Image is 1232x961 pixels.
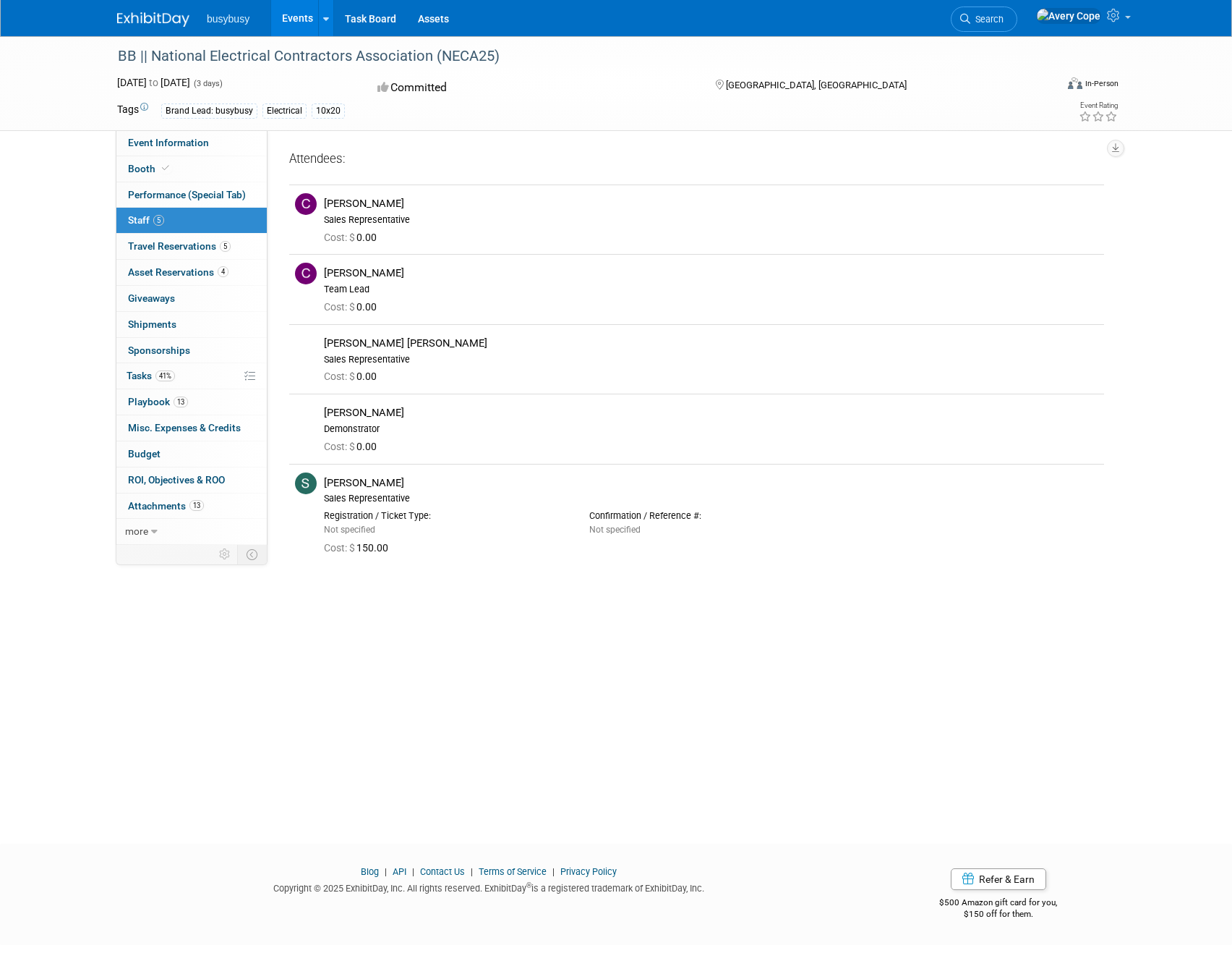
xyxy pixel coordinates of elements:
div: Team Lead [324,284,1098,295]
span: [DATE] [DATE] [117,77,190,88]
div: Copyright © 2025 ExhibitDay, Inc. All rights reserved. ExhibitDay is a registered trademark of Ex... [117,879,860,895]
div: [PERSON_NAME] [PERSON_NAME] [324,336,1098,350]
span: Performance (Special Tab) [128,189,246,200]
a: Giveaways [116,286,267,311]
a: Playbook13 [116,389,267,415]
img: Avery Cope [1036,8,1101,24]
a: ROI, Objectives & ROO [116,467,267,493]
div: 10x20 [312,103,345,119]
span: 4 [218,266,228,277]
span: Travel Reservations [128,240,231,252]
span: 41% [155,371,175,381]
td: Tags [117,102,148,119]
td: Toggle Event Tabs [238,545,268,564]
span: Sponsorships [128,344,190,356]
div: Sales Representative [324,214,1098,226]
span: Not specified [589,525,641,535]
span: ROI, Objectives & ROO [128,474,225,486]
span: Not specified [324,525,375,535]
a: Staff5 [116,208,267,233]
div: Sales Representative [324,493,1098,504]
img: C.jpg [295,263,317,284]
a: Performance (Special Tab) [116,182,267,208]
span: 5 [220,241,231,252]
span: (3 days) [192,79,223,88]
div: Electrical [262,103,307,119]
a: Budget [116,441,267,467]
div: [PERSON_NAME] [324,476,1098,490]
span: Giveaways [128,292,175,304]
span: Search [970,14,1004,25]
span: Shipments [128,318,176,330]
a: Terms of Service [479,866,547,877]
span: Cost: $ [324,441,356,452]
span: 13 [189,500,204,511]
div: Event Rating [1079,102,1118,109]
a: Contact Us [420,866,465,877]
img: S.jpg [295,473,317,494]
span: Playbook [128,396,188,407]
span: | [549,866,558,877]
img: ExhibitDay [117,12,189,27]
span: Attachments [128,500,204,512]
span: Budget [128,448,161,460]
span: Cost: $ [324,232,356,243]
span: | [381,866,390,877]
span: 150.00 [324,542,394,554]
div: [PERSON_NAME] [324,406,1098,420]
span: more [125,525,148,537]
i: Booth reservation complete [162,164,169,172]
div: Event Format [970,75,1118,97]
div: Registration / Ticket Type: [324,510,568,522]
span: Misc. Expenses & Credits [128,422,241,433]
div: Attendees: [289,151,1104,169]
span: Cost: $ [324,301,356,313]
span: Asset Reservations [128,266,228,278]
img: Format-Inperson.png [1068,77,1082,89]
a: API [393,866,406,877]
a: Tasks41% [116,363,267,389]
div: [PERSON_NAME] [324,197,1098,211]
span: 0.00 [324,371,382,382]
span: [GEOGRAPHIC_DATA], [GEOGRAPHIC_DATA] [726,80,907,90]
a: Attachments13 [116,494,267,519]
div: $500 Amazon gift card for you, [882,887,1116,920]
div: Brand Lead: busybusy [161,103,257,119]
div: BB || National Electrical Contractors Association (NECA25) [113,43,1033,69]
span: Staff [128,214,164,226]
a: Privacy Policy [560,866,617,877]
span: 13 [174,397,188,407]
span: Cost: $ [324,542,356,554]
a: Sponsorships [116,338,267,363]
a: Asset Reservations4 [116,260,267,285]
div: Sales Representative [324,354,1098,365]
div: Confirmation / Reference #: [589,510,833,522]
span: Booth [128,163,172,174]
span: Event Information [128,137,209,148]
span: 0.00 [324,441,382,452]
a: Booth [116,156,267,182]
span: busybusy [207,13,249,25]
span: 0.00 [324,232,382,243]
div: In-Person [1085,78,1118,89]
span: 0.00 [324,301,382,313]
a: more [116,519,267,544]
a: Blog [361,866,379,877]
span: Tasks [127,370,175,381]
span: | [408,866,418,877]
a: Event Information [116,130,267,156]
a: Misc. Expenses & Credits [116,415,267,441]
td: Personalize Event Tab Strip [213,545,238,564]
a: Shipments [116,312,267,337]
a: Travel Reservations5 [116,234,267,259]
div: $150 off for them. [882,908,1116,920]
span: | [467,866,476,877]
span: to [147,77,161,88]
div: [PERSON_NAME] [324,266,1098,280]
span: Cost: $ [324,371,356,382]
img: C.jpg [295,193,317,215]
a: Search [951,7,1017,32]
div: Demonstrator [324,423,1098,435]
span: 5 [153,215,164,226]
a: Refer & Earn [951,868,1046,890]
